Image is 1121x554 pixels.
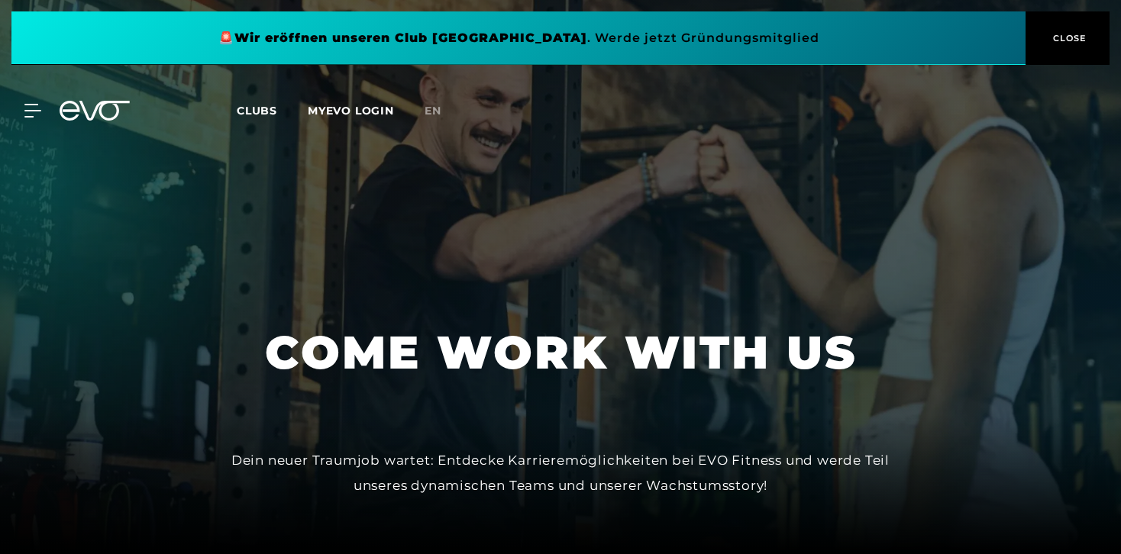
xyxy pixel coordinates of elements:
span: CLOSE [1049,31,1087,45]
div: Dein neuer Traumjob wartet: Entdecke Karrieremöglichkeiten bei EVO Fitness und werde Teil unseres... [217,448,904,498]
h1: COME WORK WITH US [265,323,857,382]
a: en [425,102,460,120]
button: CLOSE [1026,11,1110,65]
span: Clubs [237,104,277,118]
a: MYEVO LOGIN [308,104,394,118]
span: en [425,104,441,118]
a: Clubs [237,103,308,118]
